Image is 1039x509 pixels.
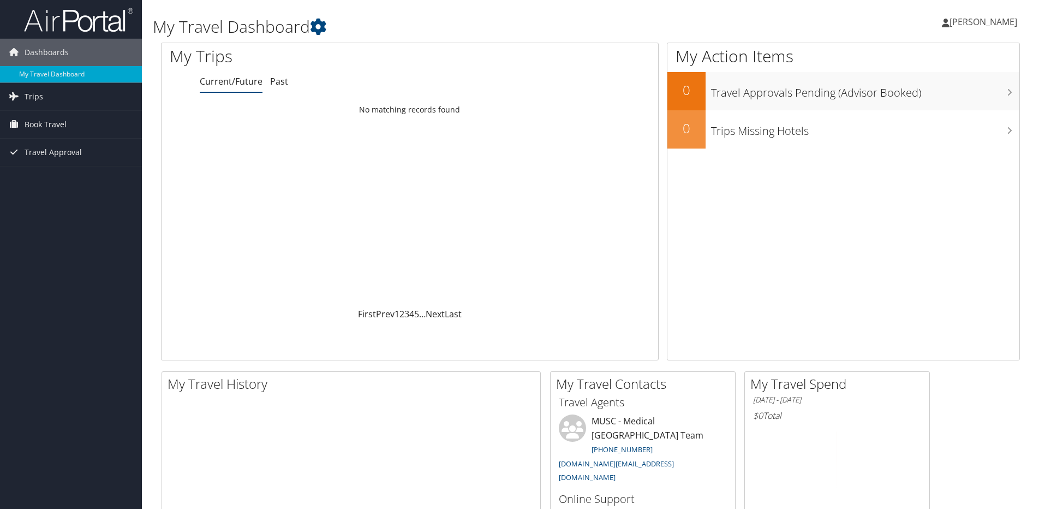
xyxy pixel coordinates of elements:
[753,410,921,422] h6: Total
[409,308,414,320] a: 4
[559,459,674,483] a: [DOMAIN_NAME][EMAIL_ADDRESS][DOMAIN_NAME]
[445,308,462,320] a: Last
[667,72,1019,110] a: 0Travel Approvals Pending (Advisor Booked)
[667,81,706,99] h2: 0
[711,80,1019,100] h3: Travel Approvals Pending (Advisor Booked)
[559,492,727,507] h3: Online Support
[404,308,409,320] a: 3
[24,7,133,33] img: airportal-logo.png
[358,308,376,320] a: First
[426,308,445,320] a: Next
[750,375,929,393] h2: My Travel Spend
[667,119,706,138] h2: 0
[25,139,82,166] span: Travel Approval
[950,16,1017,28] span: [PERSON_NAME]
[395,308,399,320] a: 1
[556,375,735,393] h2: My Travel Contacts
[162,100,658,120] td: No matching records found
[25,111,67,138] span: Book Travel
[667,45,1019,68] h1: My Action Items
[25,83,43,110] span: Trips
[153,15,736,38] h1: My Travel Dashboard
[376,308,395,320] a: Prev
[168,375,540,393] h2: My Travel History
[592,445,653,454] a: [PHONE_NUMBER]
[667,110,1019,149] a: 0Trips Missing Hotels
[399,308,404,320] a: 2
[200,75,262,87] a: Current/Future
[553,415,732,487] li: MUSC - Medical [GEOGRAPHIC_DATA] Team
[559,395,727,410] h3: Travel Agents
[414,308,419,320] a: 5
[170,45,443,68] h1: My Trips
[711,118,1019,139] h3: Trips Missing Hotels
[270,75,288,87] a: Past
[419,308,426,320] span: …
[25,39,69,66] span: Dashboards
[753,410,763,422] span: $0
[753,395,921,405] h6: [DATE] - [DATE]
[942,5,1028,38] a: [PERSON_NAME]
